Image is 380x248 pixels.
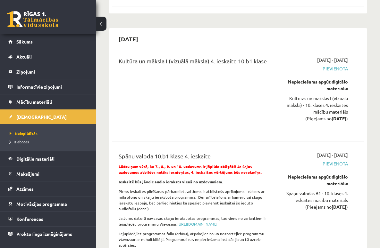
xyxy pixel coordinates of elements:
[8,34,88,49] a: Sākums
[119,164,262,175] span: Lūdzu ņem vērā, ka 7., 8., 9. un 10. uzdevums ir jāpilda obligāti! Ja šajos uzdevumos atbildes ne...
[317,152,348,158] span: [DATE] - [DATE]
[332,204,346,210] strong: [DATE]
[10,131,90,136] a: Neizpildītās
[10,139,90,145] a: Izlabotās
[112,31,145,46] h2: [DATE]
[278,78,348,92] div: Nepieciešams apgūt digitālo materiālu:
[8,196,88,211] a: Motivācijas programma
[16,156,55,162] span: Digitālie materiāli
[8,109,88,124] a: [DEMOGRAPHIC_DATA]
[8,79,88,94] a: Informatīvie ziņojumi
[278,173,348,187] div: Nepieciešams apgūt digitālo materiālu:
[16,39,33,44] span: Sākums
[278,95,348,122] div: Kultūras un mākslas I (vizuālā māksla) - 10. klases 4. ieskaites mācību materiāls (Pieejams no )
[8,151,88,166] a: Digitālie materiāli
[16,114,67,120] span: [DEMOGRAPHIC_DATA]
[16,201,67,207] span: Motivācijas programma
[317,57,348,63] span: [DATE] - [DATE]
[8,94,88,109] a: Mācību materiāli
[8,227,88,241] a: Proktoringa izmēģinājums
[7,11,58,27] a: Rīgas 1. Tālmācības vidusskola
[119,231,268,248] p: Lejuplādējiet programmas failu (arhīvu), atpakojiet to un nostartējiet programmu Wavozaur ar dubu...
[278,160,348,167] span: Pievienota
[16,216,43,222] span: Konferences
[8,64,88,79] a: Ziņojumi
[16,99,52,105] span: Mācību materiāli
[16,186,34,192] span: Atzīmes
[332,116,346,121] strong: [DATE]
[177,221,217,227] a: [URL][DOMAIN_NAME]
[16,64,88,79] legend: Ziņojumi
[10,131,38,136] span: Neizpildītās
[16,79,88,94] legend: Informatīvie ziņojumi
[119,215,268,227] p: Ja Jums datorā nav savas skaņu ierakstošas programmas, tad viens no variantiem ir lejuplādēt prog...
[8,181,88,196] a: Atzīmes
[16,166,88,181] legend: Maksājumi
[119,57,268,68] div: Kultūra un māksla I (vizuālā māksla) 4. ieskaite 10.b1 klase
[8,49,88,64] a: Aktuāli
[119,152,268,164] div: Spāņu valoda 10.b1 klase 4. ieskaite
[119,179,223,184] strong: Ieskaitē būs jāveic audio ieraksts vienā no uzdevumiem.
[278,190,348,210] div: Spāņu valodas B1 - 10. klases 4. ieskaites mācību materiāls (Pieejams no )
[16,54,32,60] span: Aktuāli
[278,65,348,72] span: Pievienota
[8,166,88,181] a: Maksājumi
[8,212,88,226] a: Konferences
[119,188,268,212] p: Pirms ieskaites pildīšanas pārbaudiet, vai Jums ir atbilstošs aprīkojums - dators ar mikrofonu un...
[10,139,29,144] span: Izlabotās
[16,231,72,237] span: Proktoringa izmēģinājums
